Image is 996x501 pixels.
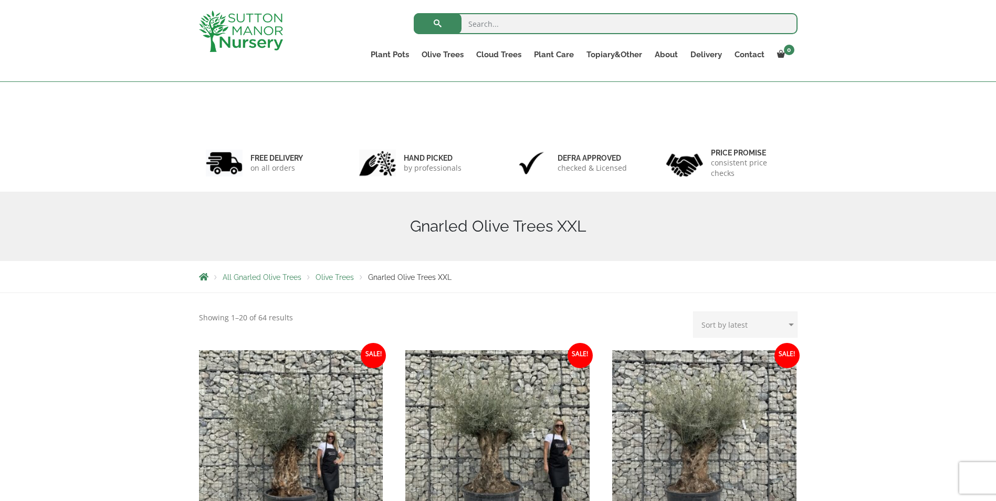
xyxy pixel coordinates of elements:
[648,47,684,62] a: About
[711,148,791,158] h6: Price promise
[528,47,580,62] a: Plant Care
[199,273,798,281] nav: Breadcrumbs
[364,47,415,62] a: Plant Pots
[568,343,593,368] span: Sale!
[223,273,301,281] a: All Gnarled Olive Trees
[684,47,728,62] a: Delivery
[666,147,703,179] img: 4.jpg
[580,47,648,62] a: Topiary&Other
[414,13,798,34] input: Search...
[199,217,798,236] h1: Gnarled Olive Trees XXL
[693,311,798,338] select: Shop order
[711,158,791,179] p: consistent price checks
[359,150,396,176] img: 2.jpg
[199,311,293,324] p: Showing 1–20 of 64 results
[404,163,462,173] p: by professionals
[368,273,452,281] span: Gnarled Olive Trees XXL
[513,150,550,176] img: 3.jpg
[728,47,771,62] a: Contact
[774,343,800,368] span: Sale!
[784,45,794,55] span: 0
[250,163,303,173] p: on all orders
[316,273,354,281] a: Olive Trees
[206,150,243,176] img: 1.jpg
[470,47,528,62] a: Cloud Trees
[771,47,798,62] a: 0
[199,11,283,52] img: logo
[250,153,303,163] h6: FREE DELIVERY
[415,47,470,62] a: Olive Trees
[404,153,462,163] h6: hand picked
[558,163,627,173] p: checked & Licensed
[558,153,627,163] h6: Defra approved
[361,343,386,368] span: Sale!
